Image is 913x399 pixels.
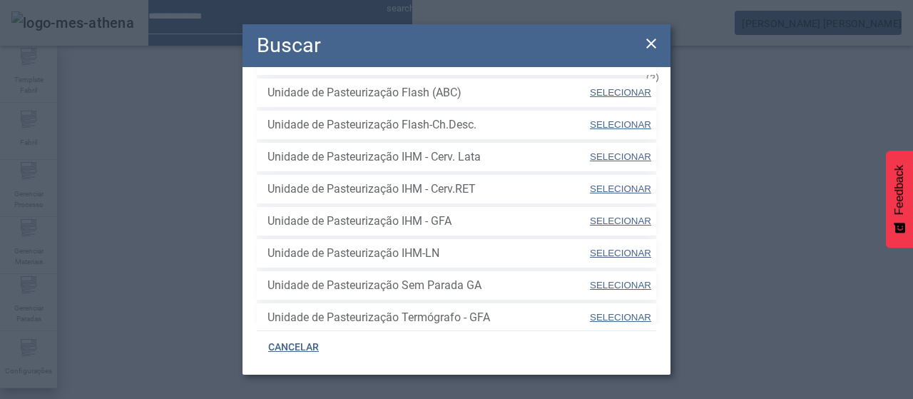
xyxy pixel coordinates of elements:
[588,48,653,74] button: SELECIONAR
[267,213,588,230] span: Unidade de Pasteurização IHM - GFA
[267,181,588,198] span: Unidade de Pasteurização IHM - Cerv.RET
[267,245,588,262] span: Unidade de Pasteurização IHM-LN
[588,144,653,170] button: SELECIONAR
[267,277,588,294] span: Unidade de Pasteurização Sem Parada GA
[267,84,588,101] span: Unidade de Pasteurização Flash (ABC)
[257,335,330,360] button: CANCELAR
[588,80,653,106] button: SELECIONAR
[588,208,653,234] button: SELECIONAR
[257,30,321,61] h2: Buscar
[267,309,588,326] span: Unidade de Pasteurização Termógrafo - GFA
[268,340,319,355] span: CANCELAR
[590,280,651,291] span: SELECIONAR
[590,87,651,98] span: SELECIONAR
[267,116,588,133] span: Unidade de Pasteurização Flash-Ch.Desc.
[893,165,906,215] span: Feedback
[590,216,651,226] span: SELECIONAR
[588,112,653,138] button: SELECIONAR
[886,151,913,248] button: Feedback - Mostrar pesquisa
[590,151,651,162] span: SELECIONAR
[590,183,651,194] span: SELECIONAR
[588,305,653,330] button: SELECIONAR
[267,148,588,166] span: Unidade de Pasteurização IHM - Cerv. Lata
[588,273,653,298] button: SELECIONAR
[590,119,651,130] span: SELECIONAR
[588,241,653,266] button: SELECIONAR
[590,312,651,323] span: SELECIONAR
[590,248,651,258] span: SELECIONAR
[588,176,653,202] button: SELECIONAR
